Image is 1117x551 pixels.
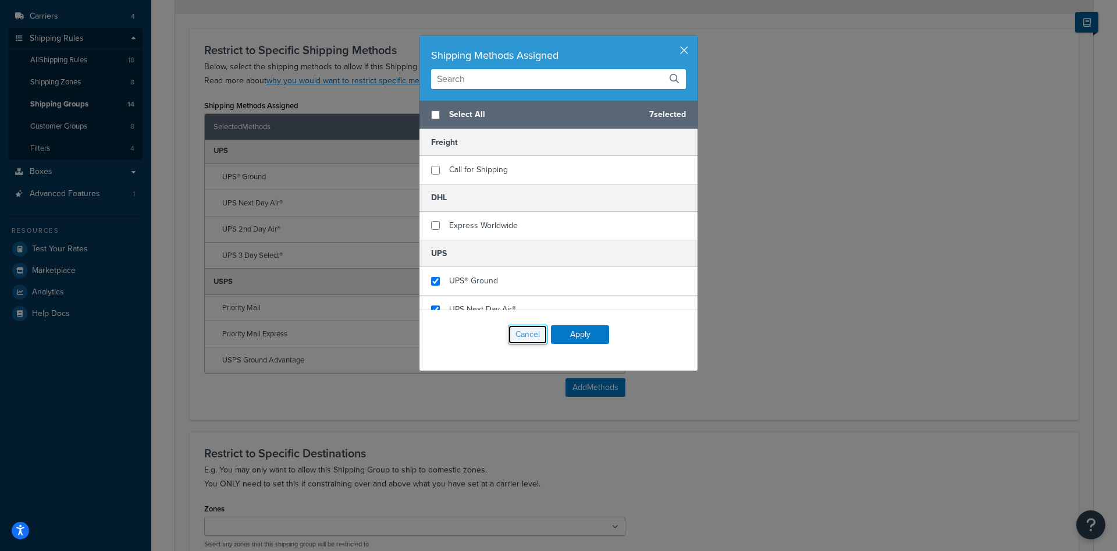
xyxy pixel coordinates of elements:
[431,69,686,89] input: Search
[449,106,640,123] span: Select All
[449,163,508,176] span: Call for Shipping
[449,275,498,287] span: UPS® Ground
[449,219,518,232] span: Express Worldwide
[419,184,698,211] h5: DHL
[431,47,686,63] div: Shipping Methods Assigned
[551,325,609,344] button: Apply
[419,129,698,156] h5: Freight
[449,303,516,315] span: UPS Next Day Air®
[419,240,698,267] h5: UPS
[419,101,698,129] div: 7 selected
[508,325,547,344] button: Cancel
